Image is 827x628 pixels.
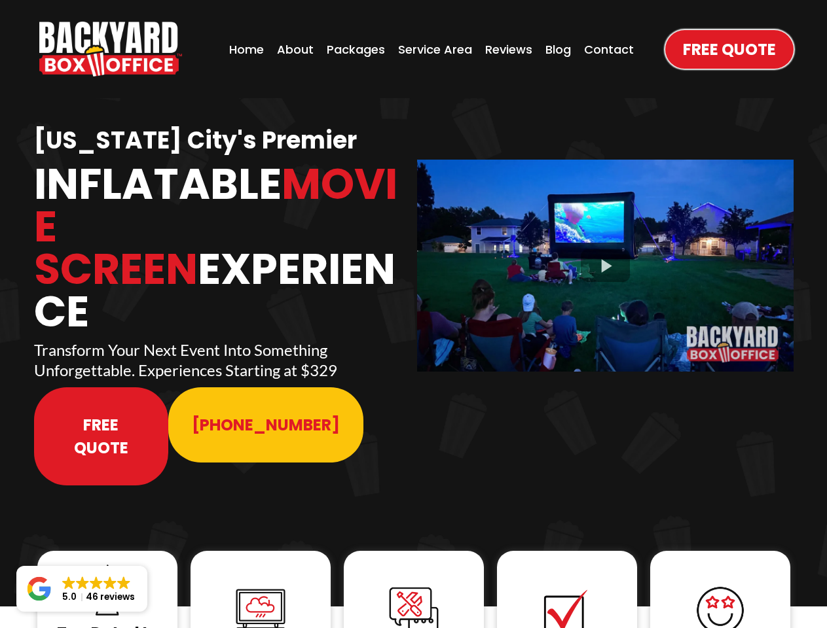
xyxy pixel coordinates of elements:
a: Blog [542,37,575,62]
a: Packages [323,37,389,62]
img: Backyard Box Office [39,22,182,77]
p: Transform Your Next Event Into Something Unforgettable. Experiences Starting at $329 [34,340,411,380]
span: [PHONE_NUMBER] [192,413,340,436]
h1: Inflatable Experience [34,163,411,333]
a: Free Quote [34,387,169,485]
a: https://www.backyardboxoffice.com [39,22,182,77]
a: Close GoogleGoogleGoogleGoogleGoogle 5.046 reviews [16,566,147,612]
a: Home [225,37,268,62]
span: Free Quote [683,38,776,61]
span: Movie Screen [34,154,397,299]
a: Contact [580,37,638,62]
h1: [US_STATE] City's Premier [34,126,411,156]
span: Free Quote [58,413,145,459]
a: About [273,37,318,62]
a: Free Quote [665,30,794,69]
a: 913-214-1202 [168,387,363,462]
a: Reviews [481,37,536,62]
a: Service Area [394,37,476,62]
